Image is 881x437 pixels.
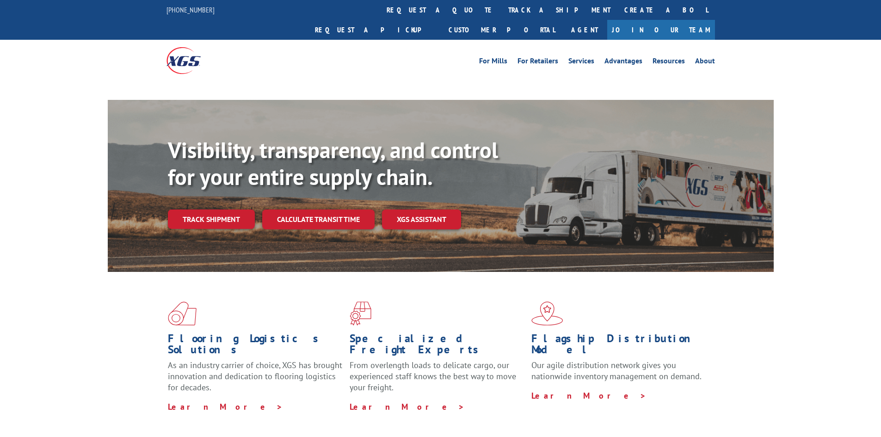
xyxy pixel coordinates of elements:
a: For Mills [479,57,507,68]
img: xgs-icon-total-supply-chain-intelligence-red [168,302,197,326]
img: xgs-icon-focused-on-flooring-red [350,302,371,326]
a: [PHONE_NUMBER] [166,5,215,14]
span: Our agile distribution network gives you nationwide inventory management on demand. [531,360,702,382]
h1: Specialized Freight Experts [350,333,524,360]
b: Visibility, transparency, and control for your entire supply chain. [168,135,498,191]
h1: Flooring Logistics Solutions [168,333,343,360]
a: Learn More > [168,401,283,412]
a: Customer Portal [442,20,562,40]
a: Calculate transit time [262,209,375,229]
p: From overlength loads to delicate cargo, our experienced staff knows the best way to move your fr... [350,360,524,401]
span: As an industry carrier of choice, XGS has brought innovation and dedication to flooring logistics... [168,360,342,393]
a: Learn More > [531,390,647,401]
a: Join Our Team [607,20,715,40]
a: XGS ASSISTANT [382,209,461,229]
h1: Flagship Distribution Model [531,333,706,360]
a: Track shipment [168,209,255,229]
a: Learn More > [350,401,465,412]
a: Agent [562,20,607,40]
a: For Retailers [518,57,558,68]
a: Advantages [604,57,642,68]
img: xgs-icon-flagship-distribution-model-red [531,302,563,326]
a: Services [568,57,594,68]
a: Request a pickup [308,20,442,40]
a: About [695,57,715,68]
a: Resources [653,57,685,68]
